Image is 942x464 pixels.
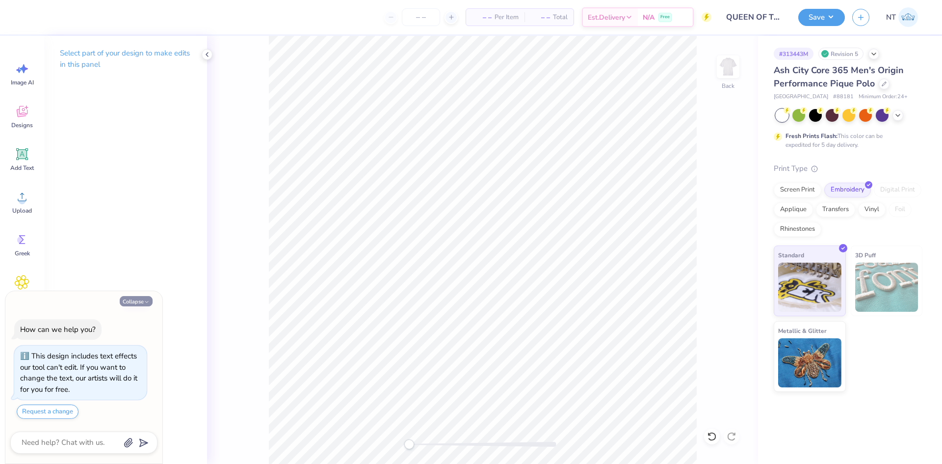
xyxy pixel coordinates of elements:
[855,250,876,260] span: 3D Puff
[778,338,841,387] img: Metallic & Glitter
[816,202,855,217] div: Transfers
[15,249,30,257] span: Greek
[660,14,670,21] span: Free
[774,222,821,237] div: Rhinestones
[20,325,96,334] div: How can we help you?
[495,12,519,23] span: Per Item
[774,48,813,60] div: # 313443M
[10,164,34,172] span: Add Text
[553,12,568,23] span: Total
[60,48,191,70] p: Select part of your design to make edits in this panel
[858,202,886,217] div: Vinyl
[404,439,414,449] div: Accessibility label
[798,9,845,26] button: Save
[120,296,153,306] button: Collapse
[882,7,922,27] a: NT
[774,163,922,174] div: Print Type
[833,93,854,101] span: # 88181
[530,12,550,23] span: – –
[859,93,908,101] span: Minimum Order: 24 +
[11,121,33,129] span: Designs
[722,82,734,90] div: Back
[643,12,654,23] span: N/A
[778,263,841,312] img: Standard
[785,132,837,140] strong: Fresh Prints Flash:
[719,7,791,27] input: Untitled Design
[785,132,906,149] div: This color can be expedited for 5 day delivery.
[588,12,625,23] span: Est. Delivery
[17,405,78,419] button: Request a change
[774,64,904,89] span: Ash City Core 365 Men's Origin Performance Pique Polo
[778,326,827,336] span: Metallic & Glitter
[898,7,918,27] img: Nestor Talens
[874,183,921,197] div: Digital Print
[472,12,492,23] span: – –
[11,79,34,86] span: Image AI
[886,12,896,23] span: NT
[718,57,738,77] img: Back
[778,250,804,260] span: Standard
[855,263,918,312] img: 3D Puff
[402,8,440,26] input: – –
[889,202,912,217] div: Foil
[818,48,863,60] div: Revision 5
[12,207,32,215] span: Upload
[824,183,871,197] div: Embroidery
[774,93,828,101] span: [GEOGRAPHIC_DATA]
[774,202,813,217] div: Applique
[20,351,137,394] div: This design includes text effects our tool can't edit. If you want to change the text, our artist...
[774,183,821,197] div: Screen Print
